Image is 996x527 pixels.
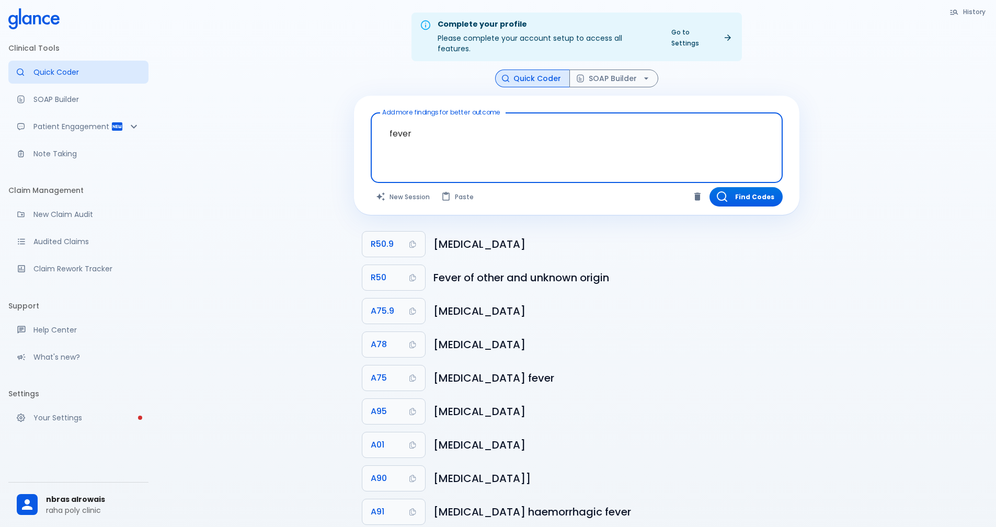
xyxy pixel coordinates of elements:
[944,4,992,19] button: History
[569,70,658,88] button: SOAP Builder
[33,263,140,274] p: Claim Rework Tracker
[362,265,425,290] button: Copy Code R50 to clipboard
[8,36,148,61] li: Clinical Tools
[433,370,791,386] h6: Typhus fever
[433,470,791,487] h6: Dengue fever [classical dengue]
[371,187,436,207] button: Clears all inputs and results.
[371,471,387,486] span: A90
[8,61,148,84] a: Moramiz: Find ICD10AM codes instantly
[8,178,148,203] li: Claim Management
[371,438,384,452] span: A01
[371,237,394,251] span: R50.9
[438,16,657,58] div: Please complete your account setup to access all features.
[433,503,791,520] h6: Dengue haemorrhagic fever
[433,269,791,286] h6: Fever of other and unknown origin
[8,230,148,253] a: View audited claims
[8,318,148,341] a: Get help from our support team
[33,148,140,159] p: Note Taking
[371,337,387,352] span: A78
[371,371,387,385] span: A75
[33,236,140,247] p: Audited Claims
[362,332,425,357] button: Copy Code A78 to clipboard
[362,365,425,391] button: Copy Code A75 to clipboard
[495,70,570,88] button: Quick Coder
[33,413,140,423] p: Your Settings
[8,142,148,165] a: Advanced note-taking
[378,117,775,162] textarea: fever
[46,505,140,515] p: raha poly clinic
[371,505,384,519] span: A91
[371,270,386,285] span: R50
[709,187,783,207] button: Find Codes
[362,399,425,424] button: Copy Code A95 to clipboard
[433,336,791,353] h6: Q fever
[362,232,425,257] button: Copy Code R50.9 to clipboard
[8,115,148,138] div: Patient Reports & Referrals
[8,293,148,318] li: Support
[8,487,148,523] div: nbras alrowaisraha poly clinic
[8,406,148,429] a: Please complete account setup
[433,437,791,453] h6: Typhoid and paratyphoid fevers
[33,352,140,362] p: What's new?
[690,189,705,204] button: Clear
[362,432,425,457] button: Copy Code A01 to clipboard
[8,88,148,111] a: Docugen: Compose a clinical documentation in seconds
[33,209,140,220] p: New Claim Audit
[33,94,140,105] p: SOAP Builder
[8,381,148,406] li: Settings
[436,187,480,207] button: Paste from clipboard
[33,67,140,77] p: Quick Coder
[433,303,791,319] h6: Typhus fever, unspecified
[371,304,394,318] span: A75.9
[33,121,111,132] p: Patient Engagement
[433,236,791,253] h6: Fever, unspecified
[371,404,387,419] span: A95
[362,466,425,491] button: Copy Code A90 to clipboard
[8,203,148,226] a: Audit a new claim
[33,325,140,335] p: Help Center
[362,299,425,324] button: Copy Code A75.9 to clipboard
[8,346,148,369] div: Recent updates and feature releases
[438,19,657,30] div: Complete your profile
[46,494,140,505] span: nbras alrowais
[433,403,791,420] h6: Yellow fever
[362,499,425,524] button: Copy Code A91 to clipboard
[665,25,738,51] a: Go to Settings
[8,257,148,280] a: Monitor progress of claim corrections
